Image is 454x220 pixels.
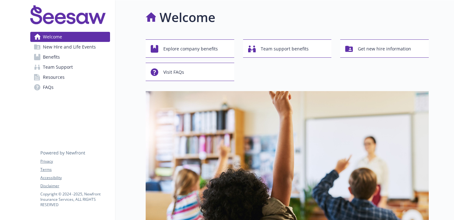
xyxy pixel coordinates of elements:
button: Get new hire information [340,39,429,58]
span: Resources [43,72,65,82]
span: Team support benefits [261,43,309,55]
span: Get new hire information [358,43,411,55]
span: Team Support [43,62,73,72]
a: New Hire and Life Events [30,42,110,52]
a: Terms [40,167,110,172]
a: Welcome [30,32,110,42]
span: Benefits [43,52,60,62]
a: Team Support [30,62,110,72]
a: Accessibility [40,175,110,181]
a: FAQs [30,82,110,92]
span: Visit FAQs [163,66,184,78]
button: Team support benefits [243,39,332,58]
span: FAQs [43,82,54,92]
a: Benefits [30,52,110,62]
button: Explore company benefits [146,39,234,58]
a: Resources [30,72,110,82]
span: Welcome [43,32,62,42]
button: Visit FAQs [146,63,234,81]
a: Privacy [40,159,110,164]
span: Explore company benefits [163,43,218,55]
p: Copyright © 2024 - 2025 , Newfront Insurance Services, ALL RIGHTS RESERVED [40,191,110,207]
span: New Hire and Life Events [43,42,96,52]
h1: Welcome [160,8,215,27]
a: Disclaimer [40,183,110,189]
